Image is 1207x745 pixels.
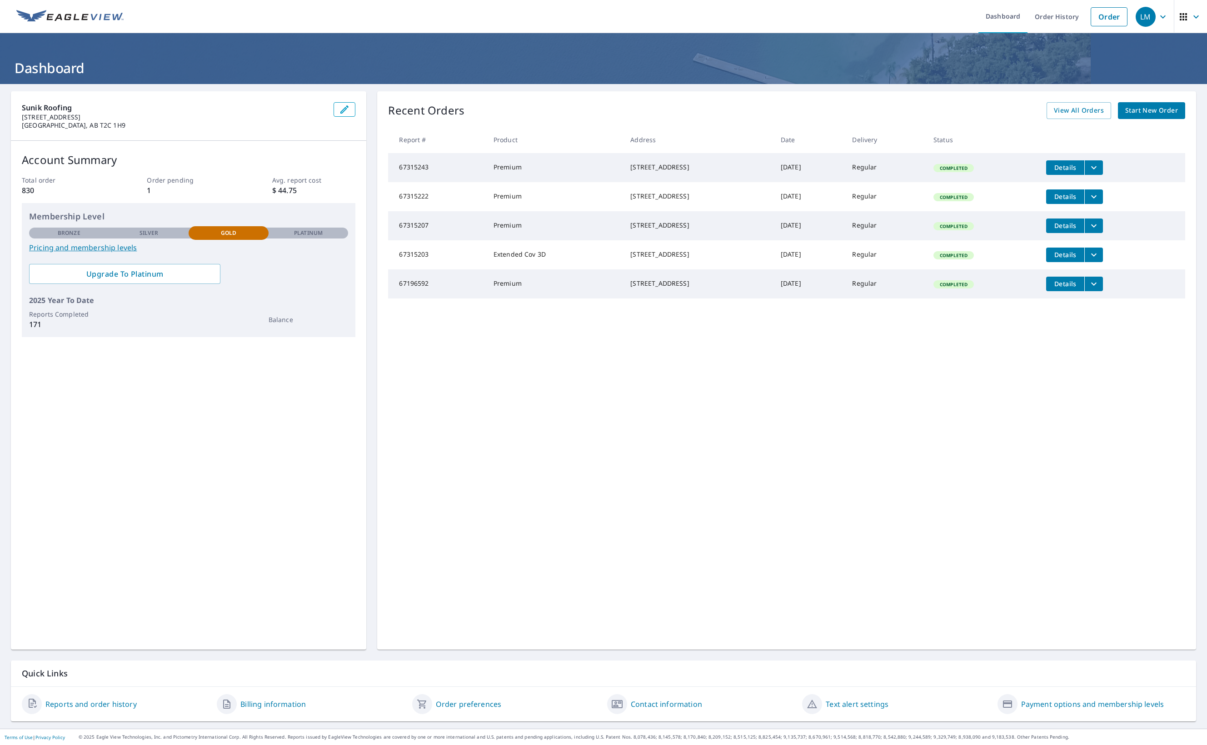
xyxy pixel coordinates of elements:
[5,735,65,740] p: |
[1046,277,1084,291] button: detailsBtn-67196592
[436,699,502,710] a: Order preferences
[773,240,845,269] td: [DATE]
[845,153,926,182] td: Regular
[147,185,230,196] p: 1
[1046,160,1084,175] button: detailsBtn-67315243
[388,153,486,182] td: 67315243
[1084,219,1103,233] button: filesDropdownBtn-67315207
[630,192,766,201] div: [STREET_ADDRESS]
[934,281,973,288] span: Completed
[1084,160,1103,175] button: filesDropdownBtn-67315243
[845,211,926,240] td: Regular
[240,699,306,710] a: Billing information
[934,223,973,229] span: Completed
[934,165,973,171] span: Completed
[11,59,1196,77] h1: Dashboard
[388,211,486,240] td: 67315207
[294,229,323,237] p: Platinum
[16,10,124,24] img: EV Logo
[388,269,486,298] td: 67196592
[1118,102,1185,119] a: Start New Order
[1047,102,1111,119] a: View All Orders
[934,194,973,200] span: Completed
[1046,248,1084,262] button: detailsBtn-67315203
[845,182,926,211] td: Regular
[630,163,766,172] div: [STREET_ADDRESS]
[845,126,926,153] th: Delivery
[22,102,326,113] p: Sunik Roofing
[1136,7,1156,27] div: LM
[773,182,845,211] td: [DATE]
[45,699,137,710] a: Reports and order history
[773,153,845,182] td: [DATE]
[1052,163,1079,172] span: Details
[486,182,623,211] td: Premium
[29,242,348,253] a: Pricing and membership levels
[1052,279,1079,288] span: Details
[58,229,80,237] p: Bronze
[486,126,623,153] th: Product
[22,113,326,121] p: [STREET_ADDRESS]
[630,250,766,259] div: [STREET_ADDRESS]
[221,229,236,237] p: Gold
[1084,277,1103,291] button: filesDropdownBtn-67196592
[486,269,623,298] td: Premium
[773,211,845,240] td: [DATE]
[486,211,623,240] td: Premium
[1054,105,1104,116] span: View All Orders
[29,264,220,284] a: Upgrade To Platinum
[773,269,845,298] td: [DATE]
[486,153,623,182] td: Premium
[1084,248,1103,262] button: filesDropdownBtn-67315203
[773,126,845,153] th: Date
[22,121,326,129] p: [GEOGRAPHIC_DATA], AB T2C 1H9
[1046,189,1084,204] button: detailsBtn-67315222
[1052,192,1079,201] span: Details
[388,102,464,119] p: Recent Orders
[631,699,702,710] a: Contact information
[22,668,1185,679] p: Quick Links
[272,185,356,196] p: $ 44.75
[934,252,973,258] span: Completed
[388,182,486,211] td: 67315222
[1091,7,1127,26] a: Order
[147,175,230,185] p: Order pending
[926,126,1039,153] th: Status
[1052,250,1079,259] span: Details
[22,175,105,185] p: Total order
[269,315,349,324] p: Balance
[623,126,773,153] th: Address
[1046,219,1084,233] button: detailsBtn-67315207
[140,229,159,237] p: Silver
[388,126,486,153] th: Report #
[29,295,348,306] p: 2025 Year To Date
[388,240,486,269] td: 67315203
[22,152,355,168] p: Account Summary
[29,319,109,330] p: 171
[272,175,356,185] p: Avg. report cost
[29,210,348,223] p: Membership Level
[36,269,213,279] span: Upgrade To Platinum
[486,240,623,269] td: Extended Cov 3D
[630,279,766,288] div: [STREET_ADDRESS]
[1084,189,1103,204] button: filesDropdownBtn-67315222
[630,221,766,230] div: [STREET_ADDRESS]
[79,734,1202,740] p: © 2025 Eagle View Technologies, Inc. and Pictometry International Corp. All Rights Reserved. Repo...
[826,699,888,710] a: Text alert settings
[22,185,105,196] p: 830
[845,269,926,298] td: Regular
[5,734,33,740] a: Terms of Use
[845,240,926,269] td: Regular
[1125,105,1178,116] span: Start New Order
[35,734,65,740] a: Privacy Policy
[29,309,109,319] p: Reports Completed
[1021,699,1164,710] a: Payment options and membership levels
[1052,221,1079,230] span: Details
